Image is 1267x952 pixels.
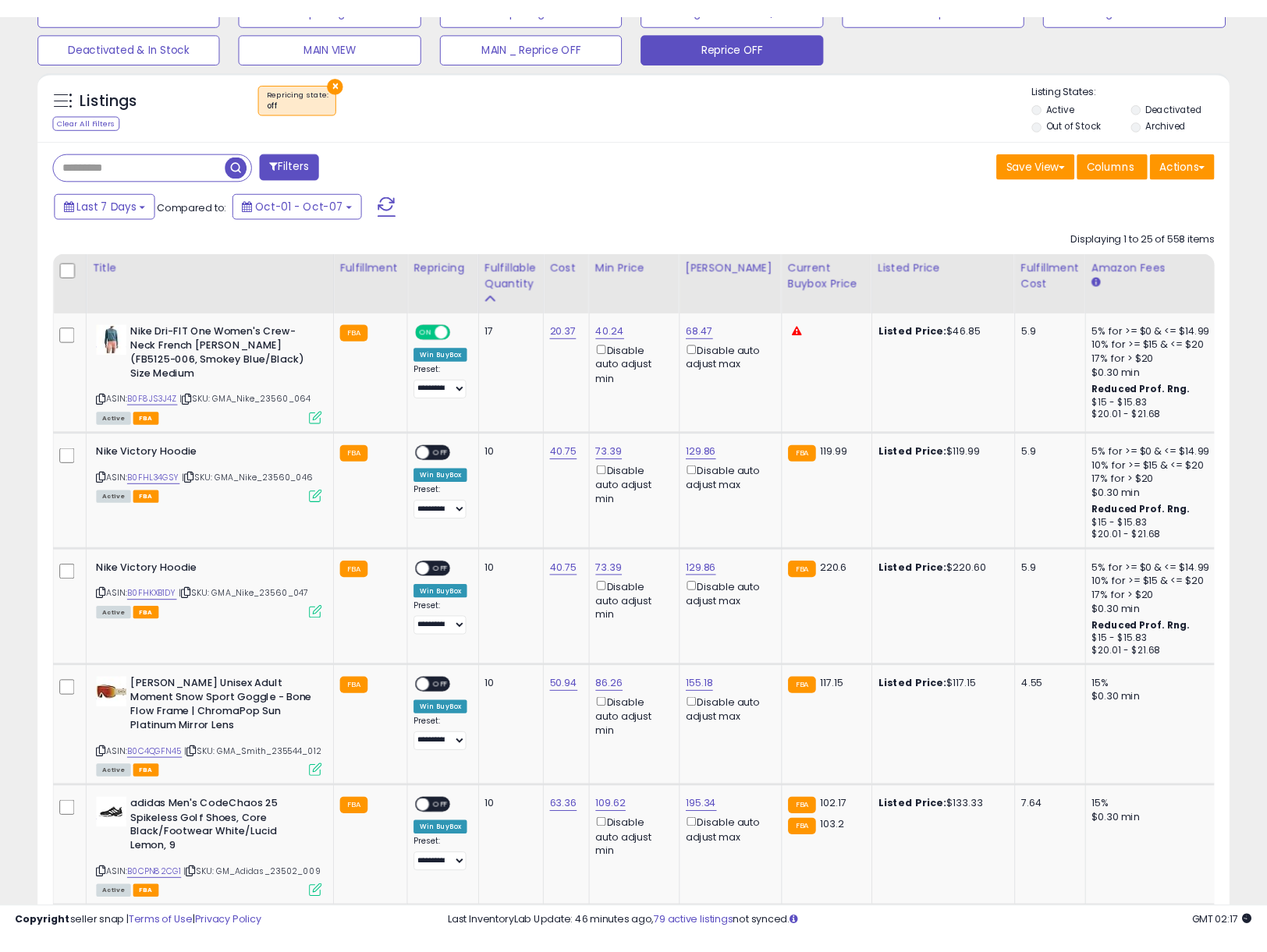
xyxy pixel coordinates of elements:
[191,755,334,767] span: | SKU: GMA_Smith_235544_012
[1059,809,1114,823] div: 7.64
[446,445,471,458] span: OFF
[1085,89,1114,102] label: Active
[429,833,484,847] div: Win BuyBox
[712,582,799,612] div: Disable auto adjust max
[269,142,330,169] button: Filters
[100,564,289,582] b: Nike Victory Hoodie
[1133,650,1262,664] div: $20.01 - $21.68
[100,610,136,624] span: All listings currently available for purchase on Amazon
[353,809,382,826] small: FBA
[132,879,188,893] a: B0CPN82CG1
[911,318,982,333] b: Listed Price:
[100,684,334,785] div: ASIN:
[618,443,645,458] a: 73.39
[132,591,183,604] a: B0FHKXB1DY
[679,929,761,943] a: 79 active listings
[1133,823,1262,837] div: $0.30 min
[911,443,982,458] b: Listed Price:
[432,320,452,334] span: ON
[911,564,1041,578] div: $220.60
[1133,487,1262,501] div: $0.30 min
[429,468,484,482] div: Win BuyBox
[1188,89,1247,102] label: Deactivated
[1133,504,1235,517] b: Reduced Prof. Rng.
[80,189,141,204] span: Last 7 Days
[712,702,799,732] div: Disable auto adjust max
[1133,809,1262,823] div: 15%
[100,319,131,350] img: 311LBs4hvkL._SL40_.jpg
[353,252,416,268] div: Fulfillment
[570,252,605,268] div: Cost
[1133,684,1262,698] div: 15%
[429,252,490,268] div: Repricing
[712,683,740,699] a: 155.18
[100,684,131,715] img: 31LfuWHtH-L._SL40_.jpg
[503,684,552,698] div: 10
[83,76,143,98] h5: Listings
[1133,472,1262,486] div: 17% for > $20
[712,808,744,823] a: 195.34
[1133,319,1262,333] div: 5% for >= $0 & <= $14.99
[1133,333,1262,347] div: 10% for >= $15 & <= $20
[1117,142,1191,168] button: Columns
[818,809,846,826] small: FBA
[570,683,599,699] a: 50.94
[712,318,740,334] a: 68.47
[429,588,484,602] div: Win BuyBox
[1188,106,1230,119] label: Archived
[429,605,484,640] div: Preset:
[1133,624,1235,637] b: Reduced Prof. Rng.
[618,582,693,627] div: Disable auto adjust min
[353,564,382,581] small: FBA
[911,252,1046,268] div: Listed Price
[55,103,124,118] div: Clear All Filters
[818,444,846,461] small: FBA
[618,826,693,872] div: Disable auto adjust min
[1127,147,1176,163] span: Columns
[850,808,878,823] span: 102.17
[1133,379,1235,392] b: Reduced Prof. Rng.
[353,319,382,336] small: FBA
[712,337,799,367] div: Disable auto adjust max
[618,318,648,334] a: 40.24
[818,684,846,701] small: FBA
[618,563,645,579] a: 73.39
[202,929,271,943] a: Privacy Policy
[186,591,320,603] span: | SKU: GMA_Nike_23560_047
[712,563,743,579] a: 129.86
[503,809,552,823] div: 10
[911,809,1041,823] div: $133.33
[429,343,484,357] div: Win BuyBox
[570,563,598,579] a: 40.75
[446,810,471,823] span: OFF
[100,809,131,840] img: 31peGTIMejL._SL40_.jpg
[1133,698,1262,712] div: $0.30 min
[1059,252,1120,285] div: Fulfillment Cost
[1193,142,1260,168] button: Actions
[1059,564,1114,578] div: 5.9
[1133,607,1262,621] div: $0.30 min
[100,490,136,504] span: All listings currently available for purchase on Amazon
[1133,564,1262,578] div: 5% for >= $0 & <= $14.99
[163,190,235,205] span: Compared to:
[818,252,898,285] div: Current Buybox Price
[186,389,322,402] span: | SKU: GMA_Nike_23560_064
[132,389,184,402] a: B0F8JS3J4Z
[138,899,165,912] span: FBA
[1133,268,1142,282] small: Amazon Fees.
[133,929,200,943] a: Terms of Use
[1133,393,1262,406] div: $15 - $15.83
[1133,593,1262,607] div: 17% for > $20
[1059,444,1114,458] div: 5.9
[618,808,649,823] a: 109.62
[100,444,334,501] div: ASIN:
[911,444,1041,458] div: $119.99
[465,320,490,334] span: OFF
[456,19,645,50] button: MAIN _ Reprice OFF
[429,725,484,760] div: Preset:
[911,319,1041,333] div: $46.85
[1133,638,1262,651] div: $15 - $15.83
[570,443,598,458] a: 40.75
[1133,347,1262,361] div: 17% for > $20
[339,64,356,80] button: ×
